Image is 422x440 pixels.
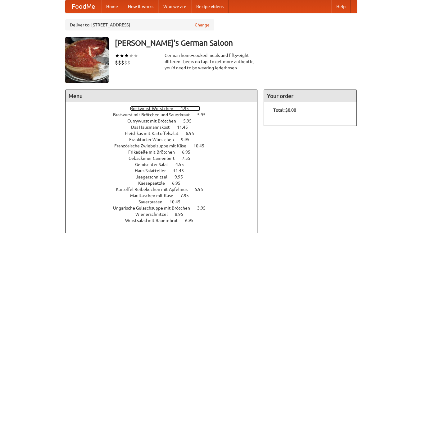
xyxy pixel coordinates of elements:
span: 6.95 [172,181,187,186]
span: 5.95 [195,187,209,192]
span: 9.95 [175,174,189,179]
a: Kaesepaetzle 6.95 [138,181,192,186]
a: Kartoffel Reibekuchen mit Apfelmus 5.95 [116,187,215,192]
a: Recipe videos [191,0,229,13]
li: $ [124,59,127,66]
a: Gemischter Salat 4.55 [135,162,195,167]
span: Jaegerschnitzel [136,174,174,179]
span: 7.95 [180,193,195,198]
a: How it works [123,0,158,13]
span: 5.95 [197,112,212,117]
span: Gemischter Salat [135,162,175,167]
span: Bratwurst mit Brötchen und Sauerkraut [113,112,196,117]
span: Frikadelle mit Brötchen [128,150,181,155]
a: Who we are [158,0,191,13]
li: ★ [120,52,124,59]
span: Fleishkas mit Kartoffelsalat [125,131,185,136]
a: Wurstsalad mit Bauernbrot 6.95 [125,218,205,223]
a: Das Hausmannskost 11.45 [131,125,199,130]
h4: Menu [66,90,257,102]
li: ★ [134,52,138,59]
span: 10.45 [193,143,211,148]
span: Maultaschen mit Käse [130,193,179,198]
a: Maultaschen mit Käse 7.95 [130,193,200,198]
a: Frankfurter Würstchen 9.95 [129,137,201,142]
span: 8.95 [175,212,189,217]
li: ★ [115,52,120,59]
span: 10.45 [170,199,187,204]
a: Bockwurst Würstchen 4.95 [130,106,200,111]
b: Total: $0.00 [273,108,296,113]
span: 6.95 [186,131,200,136]
span: Wurstsalad mit Bauernbrot [125,218,184,223]
span: 4.55 [175,162,190,167]
span: Currywurst mit Brötchen [127,118,182,123]
span: Kaesepaetzle [138,181,171,186]
a: Sauerbraten 10.45 [138,199,192,204]
a: Fleishkas mit Kartoffelsalat 6.95 [125,131,206,136]
span: 6.95 [185,218,200,223]
h3: [PERSON_NAME]'s German Saloon [115,37,357,49]
span: 11.45 [177,125,194,130]
a: Change [195,22,210,28]
a: Französische Zwiebelsuppe mit Käse 10.45 [114,143,216,148]
span: Frankfurter Würstchen [129,137,180,142]
li: $ [127,59,130,66]
a: Jaegerschnitzel 9.95 [136,174,194,179]
a: Gebackener Camenbert 7.55 [129,156,202,161]
li: $ [118,59,121,66]
div: German home-cooked meals and fifty-eight different beers on tap. To get more authentic, you'd nee... [165,52,258,71]
a: Haus Salatteller 11.45 [135,168,195,173]
a: Help [331,0,351,13]
h4: Your order [264,90,356,102]
img: angular.jpg [65,37,109,83]
a: Home [101,0,123,13]
a: Currywurst mit Brötchen 5.95 [127,118,203,123]
a: FoodMe [66,0,101,13]
div: Deliver to: [STREET_ADDRESS] [65,19,214,30]
span: Sauerbraten [138,199,169,204]
span: Kartoffel Reibekuchen mit Apfelmus [116,187,194,192]
span: 5.95 [183,118,198,123]
a: Ungarische Gulaschsuppe mit Brötchen 3.95 [113,206,217,211]
span: Das Hausmannskost [131,125,176,130]
li: ★ [124,52,129,59]
span: Gebackener Camenbert [129,156,181,161]
span: 6.95 [182,150,197,155]
span: 7.55 [182,156,197,161]
span: Wienerschnitzel [135,212,174,217]
span: 4.95 [180,106,195,111]
a: Wienerschnitzel 8.95 [135,212,195,217]
a: Frikadelle mit Brötchen 6.95 [128,150,202,155]
span: 11.45 [173,168,190,173]
span: Französische Zwiebelsuppe mit Käse [114,143,193,148]
span: Ungarische Gulaschsuppe mit Brötchen [113,206,196,211]
a: Bratwurst mit Brötchen und Sauerkraut 5.95 [113,112,217,117]
span: Haus Salatteller [135,168,172,173]
span: Bockwurst Würstchen [130,106,179,111]
span: 3.95 [197,206,212,211]
span: 9.95 [181,137,196,142]
li: ★ [129,52,134,59]
li: $ [121,59,124,66]
li: $ [115,59,118,66]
